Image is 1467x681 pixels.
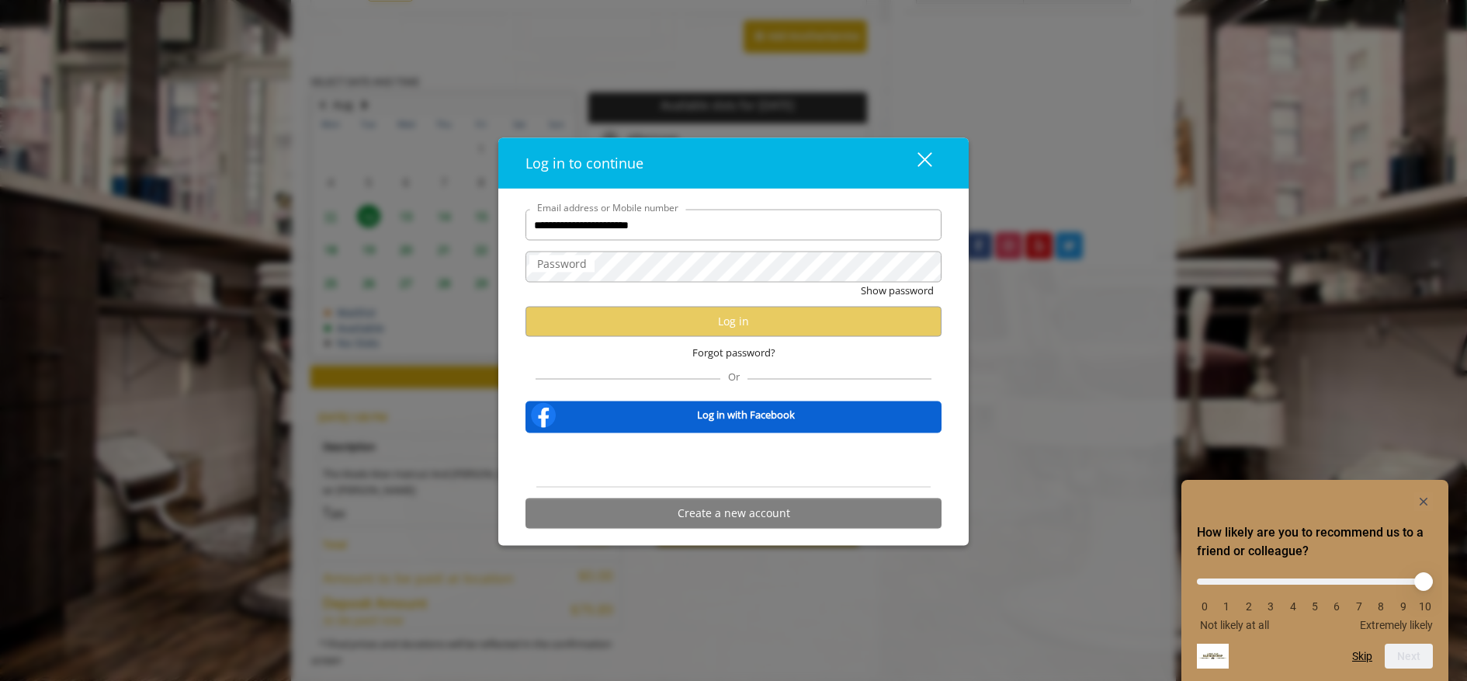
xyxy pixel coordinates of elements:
[640,443,827,477] iframe: Sign in with Google Button
[1197,600,1212,613] li: 0
[648,443,820,477] div: Sign in with Google. Opens in new tab
[1329,600,1344,613] li: 6
[525,210,942,241] input: Email address or Mobile number
[1414,492,1433,511] button: Hide survey
[1385,644,1433,669] button: Next question
[528,399,559,430] img: facebook-logo
[1200,619,1269,631] span: Not likely at all
[1241,600,1257,613] li: 2
[525,498,942,528] button: Create a new account
[1219,600,1234,613] li: 1
[900,151,931,175] div: close dialog
[529,255,595,273] label: Password
[861,283,934,299] button: Show password
[1197,492,1433,669] div: How likely are you to recommend us to a friend or colleague? Select an option from 0 to 10, with ...
[1307,600,1323,613] li: 5
[1373,600,1389,613] li: 8
[529,200,686,215] label: Email address or Mobile number
[525,306,942,336] button: Log in
[697,407,795,423] b: Log in with Facebook
[720,369,747,383] span: Or
[889,147,942,179] button: close dialog
[1197,523,1433,561] h2: How likely are you to recommend us to a friend or colleague? Select an option from 0 to 10, with ...
[1396,600,1411,613] li: 9
[525,252,942,283] input: Password
[1360,619,1433,631] span: Extremely likely
[1285,600,1301,613] li: 4
[525,154,643,172] span: Log in to continue
[1197,567,1433,631] div: How likely are you to recommend us to a friend or colleague? Select an option from 0 to 10, with ...
[692,344,775,360] span: Forgot password?
[1263,600,1278,613] li: 3
[1352,650,1372,662] button: Skip
[1417,600,1433,613] li: 10
[1351,600,1367,613] li: 7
